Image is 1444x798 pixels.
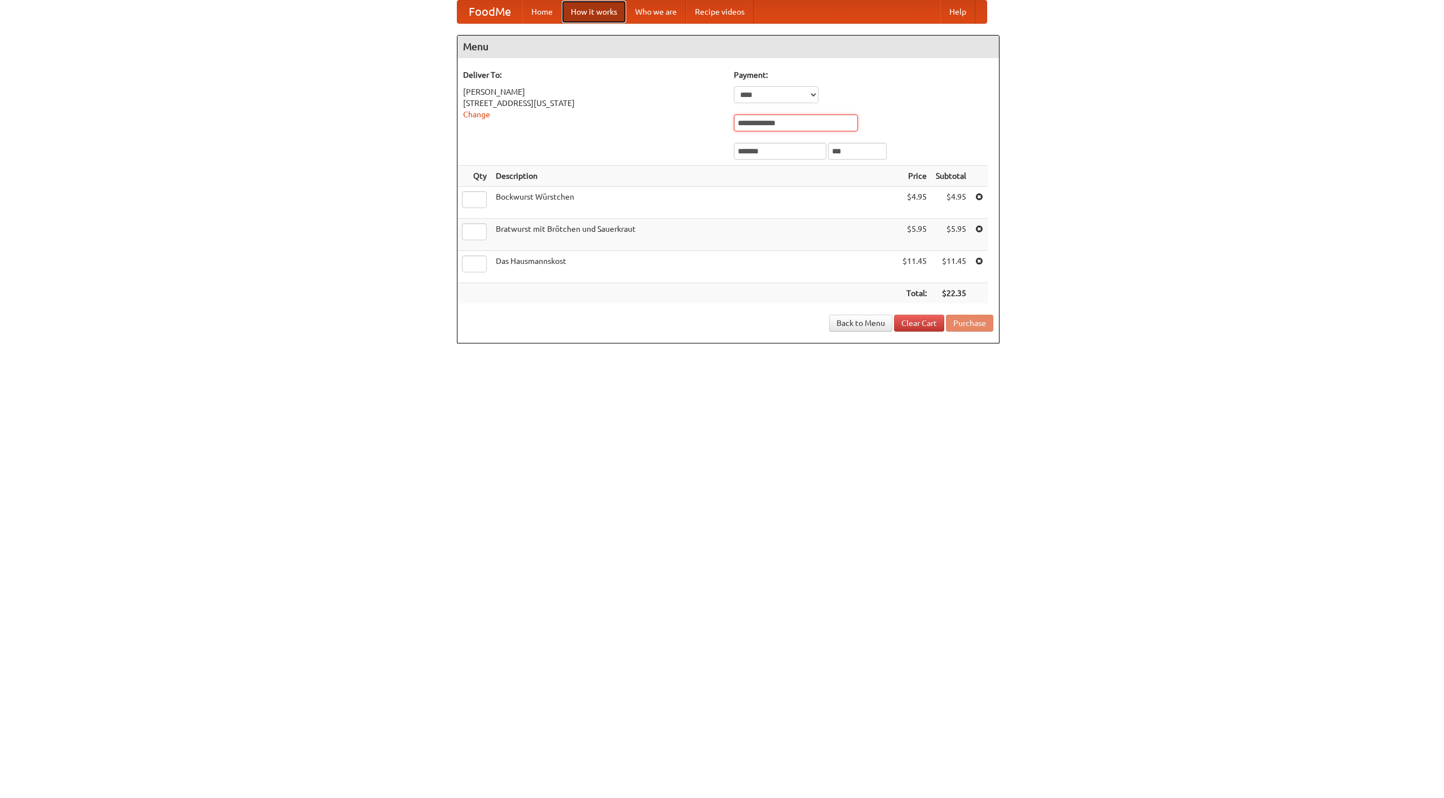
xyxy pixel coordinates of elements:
[894,315,944,332] a: Clear Cart
[931,219,971,251] td: $5.95
[898,283,931,304] th: Total:
[463,69,723,81] h5: Deliver To:
[457,1,522,23] a: FoodMe
[940,1,975,23] a: Help
[829,315,892,332] a: Back to Menu
[626,1,686,23] a: Who we are
[898,251,931,283] td: $11.45
[522,1,562,23] a: Home
[491,166,898,187] th: Description
[463,98,723,109] div: [STREET_ADDRESS][US_STATE]
[898,219,931,251] td: $5.95
[931,283,971,304] th: $22.35
[491,187,898,219] td: Bockwurst Würstchen
[463,110,490,119] a: Change
[946,315,993,332] button: Purchase
[931,187,971,219] td: $4.95
[931,251,971,283] td: $11.45
[898,187,931,219] td: $4.95
[491,219,898,251] td: Bratwurst mit Brötchen und Sauerkraut
[457,36,999,58] h4: Menu
[491,251,898,283] td: Das Hausmannskost
[931,166,971,187] th: Subtotal
[734,69,993,81] h5: Payment:
[562,1,626,23] a: How it works
[686,1,754,23] a: Recipe videos
[463,86,723,98] div: [PERSON_NAME]
[457,166,491,187] th: Qty
[898,166,931,187] th: Price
